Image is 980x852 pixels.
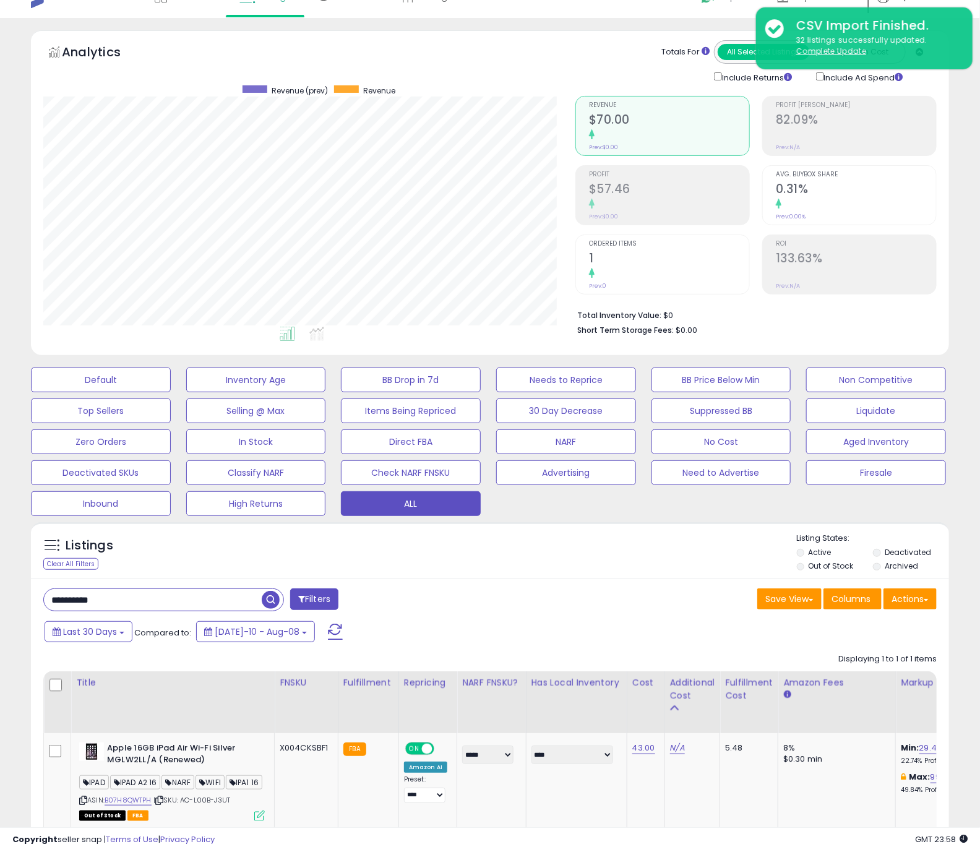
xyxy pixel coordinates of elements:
div: Fulfillment [343,676,393,689]
button: Suppressed BB [651,398,791,423]
h5: Analytics [62,43,145,64]
div: FNSKU [280,676,333,689]
strong: Copyright [12,833,58,845]
th: CSV column name: cust_attr_2_Has Local Inventory [526,671,627,733]
div: 5.48 [725,742,768,754]
button: Default [31,368,171,392]
div: Has Local Inventory [531,676,622,689]
span: Ordered Items [589,241,749,247]
div: Additional Cost [670,676,715,702]
div: Clear All Filters [43,558,98,570]
span: Profit [589,171,749,178]
div: Title [76,676,269,689]
h2: 82.09% [776,113,936,129]
button: Need to Advertise [651,460,791,485]
div: X004CKSBF1 [280,742,329,754]
span: All listings that are currently out of stock and unavailable for purchase on Amazon [79,811,126,821]
button: In Stock [186,429,326,454]
span: NARF [161,775,194,790]
h5: Listings [66,537,113,554]
span: ON [406,744,422,754]
small: Prev: $0.00 [589,144,618,151]
button: 30 Day Decrease [496,398,636,423]
h2: 1 [589,251,749,268]
button: Check NARF FNSKU [341,460,481,485]
button: Inventory Age [186,368,326,392]
button: Selling @ Max [186,398,326,423]
span: Last 30 Days [63,626,117,638]
button: Classify NARF [186,460,326,485]
span: IPAD [79,775,109,790]
span: Revenue [589,102,749,109]
button: Actions [883,588,937,609]
span: Revenue (prev) [272,85,328,96]
button: Advertising [496,460,636,485]
div: Preset: [404,775,447,803]
button: All Selected Listings [718,44,810,60]
h2: $57.46 [589,182,749,199]
span: Revenue [363,85,395,96]
label: Active [808,547,831,557]
a: 43.00 [632,742,655,754]
button: Columns [823,588,882,609]
button: No Cost [651,429,791,454]
div: Fulfillment Cost [725,676,773,702]
b: Max: [909,771,931,783]
button: Zero Orders [31,429,171,454]
span: Columns [832,593,870,605]
span: | SKU: AC-L00B-J3UT [153,795,230,805]
div: seller snap | | [12,834,215,846]
label: Archived [885,561,918,571]
button: High Returns [186,491,326,516]
small: Prev: N/A [776,282,800,290]
h2: $70.00 [589,113,749,129]
div: 32 listings successfully updated. [787,35,963,58]
div: Include Ad Spend [807,70,923,84]
button: Last 30 Days [45,621,132,642]
div: Amazon Fees [783,676,890,689]
button: Non Competitive [806,368,946,392]
span: Avg. Buybox Share [776,171,936,178]
span: [DATE]-10 - Aug-08 [215,626,299,638]
button: NARF [496,429,636,454]
button: Direct FBA [341,429,481,454]
button: Deactivated SKUs [31,460,171,485]
small: Prev: N/A [776,144,800,151]
div: $0.30 min [783,754,886,765]
button: Filters [290,588,338,610]
h2: 133.63% [776,251,936,268]
div: CSV Import Finished. [787,17,963,35]
span: ROI [776,241,936,247]
li: $0 [577,307,927,322]
span: OFF [432,744,452,754]
span: WIFI [196,775,225,790]
b: Min: [901,742,919,754]
span: IPAD A2 16 [110,775,161,790]
div: Totals For [661,46,710,58]
h2: 0.31% [776,182,936,199]
div: Include Returns [705,70,807,84]
div: Repricing [404,676,452,689]
label: Out of Stock [808,561,853,571]
small: Prev: 0 [589,282,606,290]
button: Liquidate [806,398,946,423]
button: Aged Inventory [806,429,946,454]
button: Save View [757,588,822,609]
div: Cost [632,676,660,689]
a: 29.44 [919,742,943,754]
b: Total Inventory Value: [577,310,661,321]
u: Complete Update [796,46,866,56]
b: Apple 16GB iPad Air Wi-Fi Silver MGLW2LL/A (Renewed) [107,742,257,768]
b: Short Term Storage Fees: [577,325,674,335]
a: Terms of Use [106,833,158,845]
button: Items Being Repriced [341,398,481,423]
span: IPA1 16 [226,775,262,790]
a: Privacy Policy [160,833,215,845]
span: $0.00 [676,324,697,336]
p: Listing States: [797,533,950,544]
div: Displaying 1 to 1 of 1 items [838,653,937,665]
th: CSV column name: cust_attr_4_NARF FNSKU? [457,671,526,733]
button: Inbound [31,491,171,516]
button: ALL [341,491,481,516]
small: FBA [343,742,366,756]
